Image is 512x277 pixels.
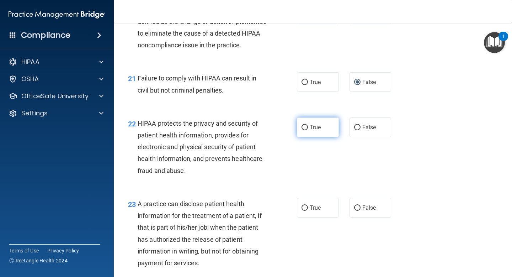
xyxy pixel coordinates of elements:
img: PMB logo [9,7,105,22]
h4: Compliance [21,30,70,40]
span: False [362,79,376,85]
a: OSHA [9,75,103,83]
a: Settings [9,109,103,117]
input: False [354,125,361,130]
span: Failure to comply with HIPAA can result in civil but not criminal penalties. [138,74,256,94]
span: A practice can disclose patient health information for the treatment of a patient, if that is par... [138,200,262,267]
input: False [354,80,361,85]
input: True [302,125,308,130]
p: OSHA [21,75,39,83]
a: Terms of Use [9,247,39,254]
span: HIPAA protects the privacy and security of patient health information, provides for electronic an... [138,120,262,174]
span: Ⓒ Rectangle Health 2024 [9,257,68,264]
span: True [310,79,321,85]
a: HIPAA [9,58,103,66]
span: False [362,204,376,211]
div: 1 [502,36,505,46]
span: 22 [128,120,136,128]
a: OfficeSafe University [9,92,103,100]
span: False [362,124,376,131]
a: Privacy Policy [47,247,79,254]
p: OfficeSafe University [21,92,89,100]
input: True [302,80,308,85]
p: Settings [21,109,48,117]
span: 21 [128,74,136,83]
input: False [354,205,361,211]
p: HIPAA [21,58,39,66]
input: True [302,205,308,211]
span: True [310,204,321,211]
span: True [310,124,321,131]
span: 23 [128,200,136,209]
button: Open Resource Center, 1 new notification [484,32,505,53]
